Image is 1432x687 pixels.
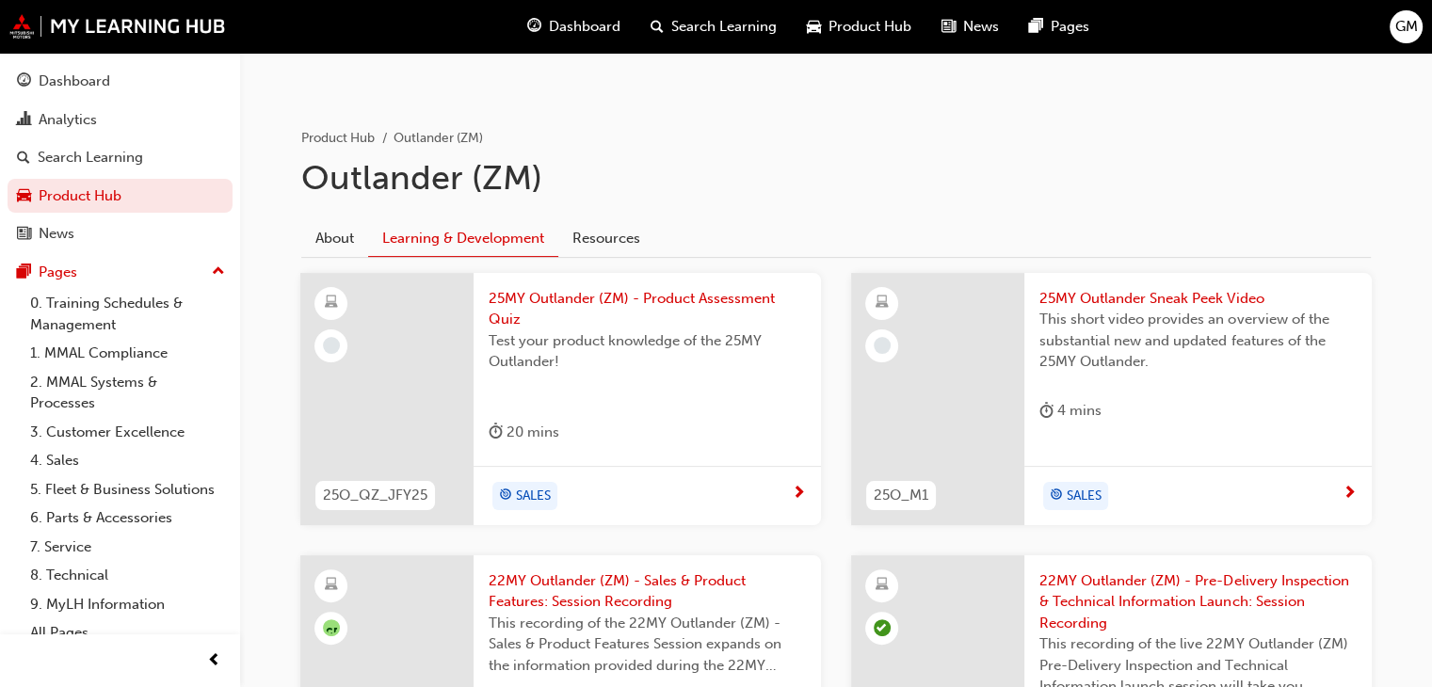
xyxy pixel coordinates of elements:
a: Search Learning [8,140,233,175]
div: Dashboard [39,71,110,92]
a: 6. Parts & Accessories [23,503,233,533]
div: Pages [39,262,77,283]
span: duration-icon [1039,399,1054,423]
span: learningRecordVerb_NONE-icon [323,337,340,354]
a: About [301,220,368,256]
span: learningResourceType_ELEARNING-icon [876,573,889,598]
span: Dashboard [549,16,620,38]
img: mmal [9,14,226,39]
a: 25O_M125MY Outlander Sneak Peek VideoThis short video provides an overview of the substantial new... [851,273,1372,525]
span: learningRecordVerb_COMPLETE-icon [874,619,891,636]
span: 25O_QZ_JFY25 [323,485,427,506]
span: car-icon [17,188,31,205]
span: chart-icon [17,112,31,129]
span: 22MY Outlander (ZM) - Sales & Product Features: Session Recording [489,570,806,613]
a: pages-iconPages [1014,8,1104,46]
span: pages-icon [1029,15,1043,39]
button: DashboardAnalyticsSearch LearningProduct HubNews [8,60,233,255]
a: 3. Customer Excellence [23,418,233,447]
a: Resources [558,220,654,256]
span: guage-icon [17,73,31,90]
span: GM [1395,16,1418,38]
span: This recording of the 22MY Outlander (ZM) - Sales & Product Features Session expands on the infor... [489,613,806,677]
div: 20 mins [489,421,559,444]
li: Outlander (ZM) [394,128,483,150]
span: Product Hub [829,16,911,38]
span: null-icon [323,619,340,636]
span: search-icon [17,150,30,167]
span: News [963,16,999,38]
span: SALES [516,486,551,507]
span: next-icon [792,486,806,503]
span: car-icon [807,15,821,39]
span: duration-icon [489,421,503,444]
span: guage-icon [527,15,541,39]
a: car-iconProduct Hub [792,8,926,46]
button: Pages [8,255,233,290]
span: 22MY Outlander (ZM) - Pre-Delivery Inspection & Technical Information Launch: Session Recording [1039,570,1357,634]
a: 7. Service [23,533,233,562]
span: Search Learning [671,16,777,38]
a: 9. MyLH Information [23,590,233,619]
a: Learning & Development [368,220,558,257]
a: 0. Training Schedules & Management [23,289,233,339]
a: Product Hub [301,130,375,146]
a: Dashboard [8,64,233,99]
a: 4. Sales [23,446,233,475]
a: 2. MMAL Systems & Processes [23,368,233,418]
span: news-icon [941,15,956,39]
a: guage-iconDashboard [512,8,636,46]
span: 25O_M1 [874,485,928,506]
span: This short video provides an overview of the substantial new and updated features of the 25MY Out... [1039,309,1357,373]
a: 5. Fleet & Business Solutions [23,475,233,504]
a: All Pages [23,618,233,647]
div: Search Learning [38,147,143,168]
span: learningResourceType_ELEARNING-icon [325,291,338,315]
span: up-icon [212,260,225,284]
a: Product Hub [8,179,233,214]
a: 1. MMAL Compliance [23,339,233,368]
a: news-iconNews [926,8,1014,46]
div: Analytics [39,109,97,131]
span: 25MY Outlander (ZM) - Product Assessment Quiz [489,288,806,330]
div: News [39,223,74,245]
span: pages-icon [17,264,31,281]
span: prev-icon [207,649,221,673]
span: search-icon [651,15,664,39]
span: news-icon [17,226,31,243]
a: News [8,216,233,251]
h1: Outlander (ZM) [301,157,1371,199]
span: target-icon [499,484,512,508]
span: target-icon [1050,484,1063,508]
a: 25O_QZ_JFY2525MY Outlander (ZM) - Product Assessment QuizTest your product knowledge of the 25MY ... [300,273,821,525]
span: 25MY Outlander Sneak Peek Video [1039,288,1357,310]
span: learningRecordVerb_NONE-icon [874,337,891,354]
span: SALES [1067,486,1102,507]
span: learningResourceType_ELEARNING-icon [876,291,889,315]
button: GM [1390,10,1423,43]
div: 4 mins [1039,399,1102,423]
a: search-iconSearch Learning [636,8,792,46]
span: Pages [1051,16,1089,38]
a: Analytics [8,103,233,137]
a: 8. Technical [23,561,233,590]
span: next-icon [1343,486,1357,503]
span: Test your product knowledge of the 25MY Outlander! [489,330,806,373]
span: learningResourceType_ELEARNING-icon [325,573,338,598]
